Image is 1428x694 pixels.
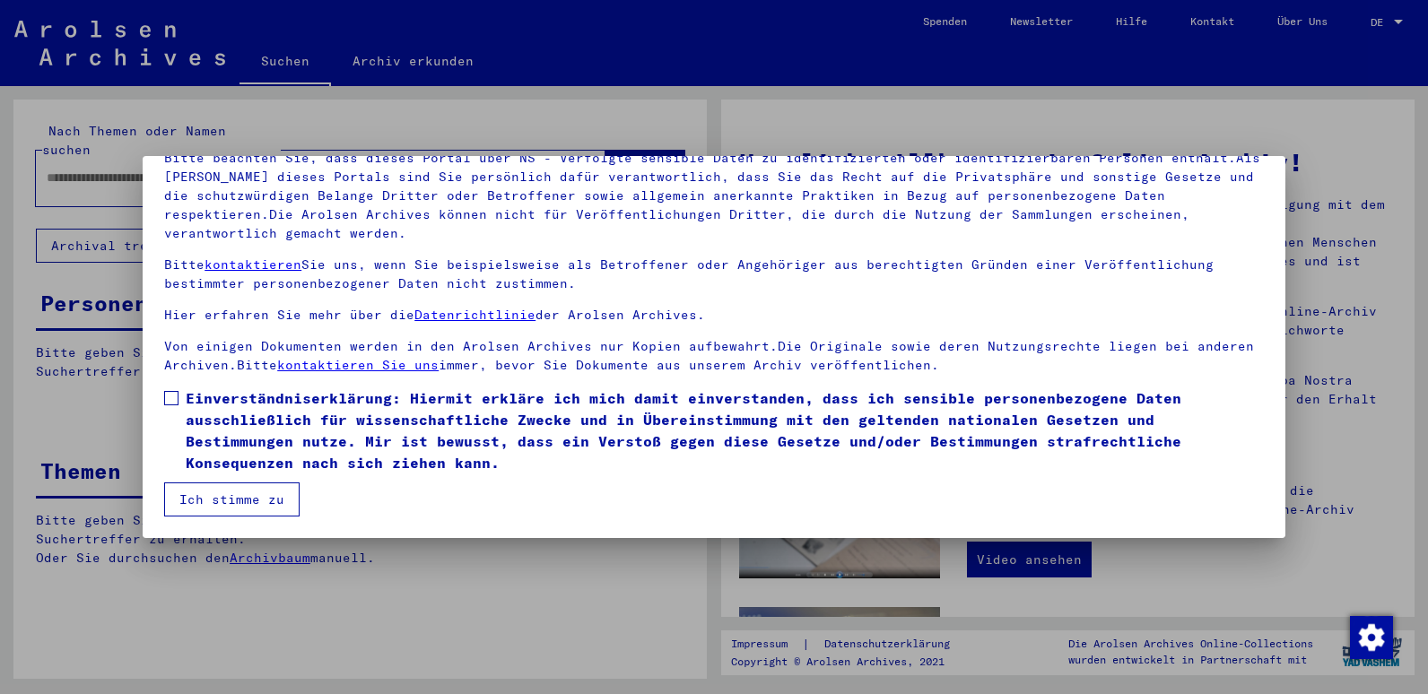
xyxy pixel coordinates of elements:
a: kontaktieren Sie uns [277,357,439,373]
p: Bitte Sie uns, wenn Sie beispielsweise als Betroffener oder Angehöriger aus berechtigten Gründen ... [164,256,1264,293]
span: Einverständniserklärung: Hiermit erkläre ich mich damit einverstanden, dass ich sensible personen... [186,387,1264,473]
button: Ich stimme zu [164,482,300,516]
a: Datenrichtlinie [414,307,535,323]
p: Von einigen Dokumenten werden in den Arolsen Archives nur Kopien aufbewahrt.Die Originale sowie d... [164,337,1264,375]
a: kontaktieren [205,256,301,273]
p: Hier erfahren Sie mehr über die der Arolsen Archives. [164,306,1264,325]
img: Zustimmung ändern [1350,616,1393,659]
p: Bitte beachten Sie, dass dieses Portal über NS - Verfolgte sensible Daten zu identifizierten oder... [164,149,1264,243]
